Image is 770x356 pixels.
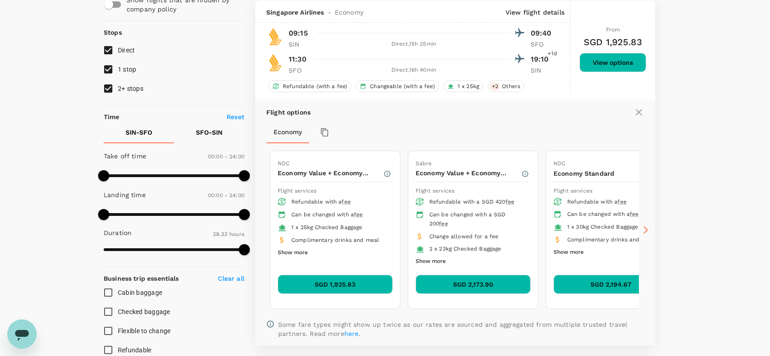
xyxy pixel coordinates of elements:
p: Take off time [104,152,146,161]
p: View flight details [506,8,564,17]
span: Singapore Airlines [266,8,324,17]
span: Change allowed for a fee [429,233,499,240]
span: 1 x 25kg Checked Baggage [291,224,363,230]
span: fee [439,220,448,227]
span: Flight services [278,188,316,194]
p: Economy Value + Economy Standard [278,168,383,178]
p: Clear all [218,274,244,283]
span: 28.33 hours [213,231,244,237]
span: 1 stop [118,66,137,73]
span: NDC [554,160,565,167]
p: SIN [289,40,311,49]
span: fee [354,211,363,218]
div: Direct , 16h 40min [317,66,511,75]
strong: Business trip essentials [104,275,179,282]
span: Cabin baggage [118,289,162,296]
span: Others [498,83,524,90]
p: Some fare types might show up twice as our rates are sourced and aggregated from multiple trusted... [278,320,644,338]
p: SFO [289,66,311,75]
span: Checked baggage [118,308,170,315]
p: 09:15 [289,28,308,39]
span: 2 x 23kg Checked Baggage [429,246,501,252]
button: Economy [266,121,309,143]
p: Landing time [104,190,146,199]
div: Changeable (with a fee) [356,80,438,92]
button: Show more [554,246,584,258]
span: - [324,8,335,17]
div: Can be changed with a [567,210,661,219]
p: Economy Value + Economy Standard [416,168,521,178]
span: fee [630,211,638,217]
span: Refundable (with a fee) [279,83,351,90]
span: Changeable (with a fee) [366,83,438,90]
div: Refundable with a [291,198,385,207]
iframe: Button to launch messaging window [7,319,37,349]
p: Flight options [266,108,311,117]
span: fee [618,199,627,205]
div: 1 x 25kg [443,80,483,92]
span: Sabre [416,160,432,167]
span: fee [506,199,514,205]
span: 2+ stops [118,85,143,92]
div: Can be changed with a [291,210,385,220]
img: SQ [266,27,285,46]
div: Refundable (with a fee) [269,80,351,92]
div: Direct , 15h 25min [317,40,511,49]
span: NDC [278,160,290,167]
p: Time [104,112,120,121]
span: 00:00 - 24:00 [208,153,244,160]
button: SGD 2,194.67 [554,275,669,294]
span: Complimentary drinks and meal [567,236,655,243]
span: +1d [548,49,557,58]
span: + 2 [490,83,500,90]
span: Flight services [416,188,454,194]
h6: SGD 1,925.83 [584,35,642,49]
div: +2Others [488,80,524,92]
p: Duration [104,228,132,237]
button: Show more [278,247,308,259]
span: 1 x 25kg [454,83,483,90]
span: 00:00 - 24:00 [208,192,244,199]
p: Reset [227,112,244,121]
p: Economy Standard [554,169,659,178]
img: SQ [266,53,285,72]
button: View options [580,53,646,72]
strong: Stops [104,29,122,36]
span: Flexible to change [118,327,171,335]
p: SIN [531,66,554,75]
button: Show more [416,256,446,267]
span: Complimentary drinks and meal [291,237,379,243]
span: Economy [335,8,364,17]
div: Refundable with a SGD 420 [429,198,523,207]
p: SIN - SFO [126,128,152,137]
p: 09:40 [531,28,554,39]
div: Refundable with a [567,198,661,207]
button: SGD 2,173.90 [416,275,531,294]
span: Refundable [118,346,152,354]
span: Direct [118,47,135,54]
p: SFO [531,40,554,49]
span: fee [342,199,351,205]
p: 19:10 [531,54,554,65]
span: Flight services [554,188,592,194]
p: 11:30 [289,54,306,65]
p: SFO - SIN [196,128,222,137]
a: here [344,330,359,337]
span: 1 x 30kg Checked Baggage [567,224,638,230]
div: Can be changed with a SGD 200 [429,210,523,229]
span: From [606,26,620,33]
button: SGD 1,925.83 [278,275,393,294]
